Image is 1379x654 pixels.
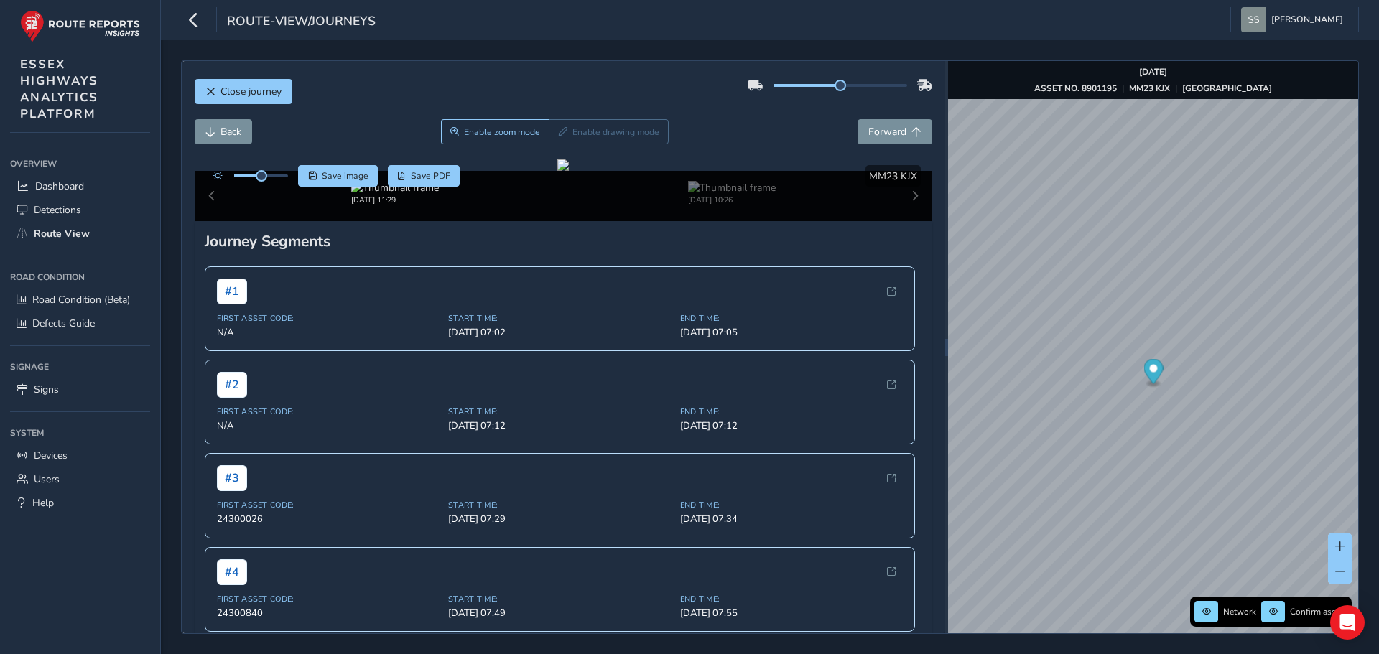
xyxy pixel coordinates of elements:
[217,372,247,398] span: # 2
[858,119,932,144] button: Forward
[34,472,60,486] span: Users
[10,444,150,467] a: Devices
[10,222,150,246] a: Route View
[217,419,440,432] span: N/A
[220,125,241,139] span: Back
[195,79,292,104] button: Close journey
[10,491,150,515] a: Help
[217,594,440,604] span: First Asset Code:
[680,313,904,324] span: End Time:
[869,169,917,183] span: MM23 KJX
[448,419,672,432] span: [DATE] 07:12
[1271,7,1343,32] span: [PERSON_NAME]
[680,326,904,339] span: [DATE] 07:05
[32,293,130,307] span: Road Condition (Beta)
[205,231,923,251] div: Journey Segments
[10,312,150,335] a: Defects Guide
[217,559,247,585] span: # 4
[34,449,68,462] span: Devices
[32,496,54,510] span: Help
[217,326,440,339] span: N/A
[448,594,672,604] span: Start Time:
[10,356,150,378] div: Signage
[680,500,904,510] span: End Time:
[217,607,440,620] span: 24300840
[464,126,540,138] span: Enable zoom mode
[34,227,90,240] span: Route View
[388,165,460,187] button: PDF
[680,607,904,620] span: [DATE] 07:55
[322,170,368,182] span: Save image
[20,10,140,42] img: rr logo
[448,313,672,324] span: Start Time:
[441,119,549,144] button: Zoom
[10,422,150,444] div: System
[1223,606,1256,617] span: Network
[20,56,98,122] span: ESSEX HIGHWAYS ANALYTICS PLATFORM
[217,500,440,510] span: First Asset Code:
[10,198,150,222] a: Detections
[1034,83,1272,94] div: | |
[10,467,150,491] a: Users
[680,406,904,417] span: End Time:
[1290,606,1347,617] span: Confirm assets
[298,165,378,187] button: Save
[1143,359,1163,388] div: Map marker
[1034,83,1117,94] strong: ASSET NO. 8901195
[1139,66,1167,78] strong: [DATE]
[10,153,150,174] div: Overview
[411,170,450,182] span: Save PDF
[1241,7,1266,32] img: diamond-layout
[680,513,904,525] span: [DATE] 07:34
[448,326,672,339] span: [DATE] 07:02
[35,179,84,193] span: Dashboard
[217,313,440,324] span: First Asset Code:
[680,594,904,604] span: End Time:
[227,12,376,32] span: route-view/journeys
[217,513,440,525] span: 24300026
[688,195,776,205] div: [DATE] 10:26
[448,500,672,510] span: Start Time:
[680,419,904,432] span: [DATE] 07:12
[448,513,672,525] span: [DATE] 07:29
[1330,605,1365,640] div: Open Intercom Messenger
[10,378,150,401] a: Signs
[1241,7,1348,32] button: [PERSON_NAME]
[217,279,247,304] span: # 1
[10,266,150,288] div: Road Condition
[34,203,81,217] span: Detections
[448,607,672,620] span: [DATE] 07:49
[217,465,247,491] span: # 3
[10,288,150,312] a: Road Condition (Beta)
[351,181,439,195] img: Thumbnail frame
[868,125,906,139] span: Forward
[448,406,672,417] span: Start Time:
[32,317,95,330] span: Defects Guide
[351,195,439,205] div: [DATE] 11:29
[10,174,150,198] a: Dashboard
[195,119,252,144] button: Back
[34,383,59,396] span: Signs
[1129,83,1170,94] strong: MM23 KJX
[220,85,282,98] span: Close journey
[217,406,440,417] span: First Asset Code:
[688,181,776,195] img: Thumbnail frame
[1182,83,1272,94] strong: [GEOGRAPHIC_DATA]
